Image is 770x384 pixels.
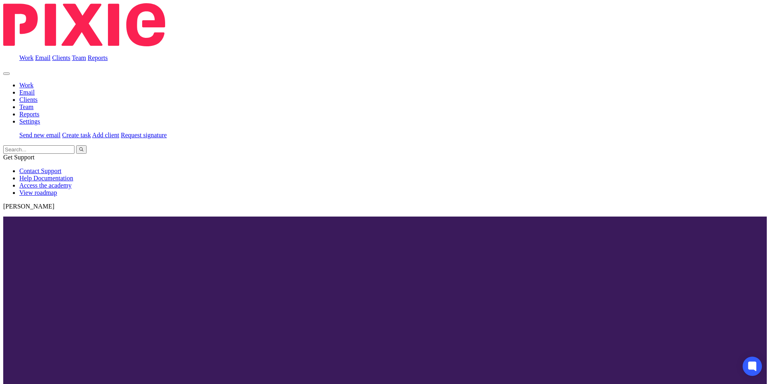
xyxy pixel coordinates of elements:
[72,54,86,61] a: Team
[76,145,87,154] button: Search
[19,175,73,182] a: Help Documentation
[3,3,165,46] img: Pixie
[19,96,37,103] a: Clients
[19,167,61,174] a: Contact Support
[19,82,33,89] a: Work
[121,132,167,138] a: Request signature
[19,182,72,189] a: Access the academy
[19,189,57,196] a: View roadmap
[35,54,50,61] a: Email
[19,54,33,61] a: Work
[3,154,35,161] span: Get Support
[62,132,91,138] a: Create task
[3,203,767,210] p: [PERSON_NAME]
[19,111,39,118] a: Reports
[19,103,33,110] a: Team
[19,118,40,125] a: Settings
[19,89,35,96] a: Email
[92,132,119,138] a: Add client
[3,145,75,154] input: Search
[19,132,60,138] a: Send new email
[88,54,108,61] a: Reports
[52,54,70,61] a: Clients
